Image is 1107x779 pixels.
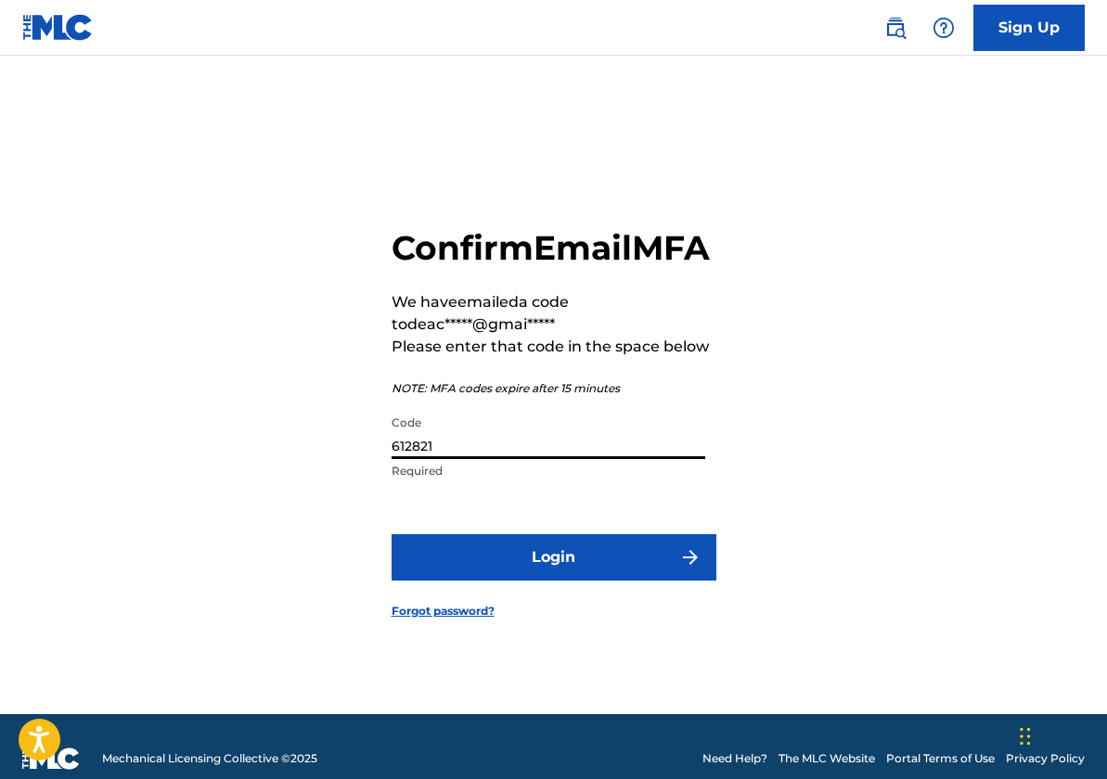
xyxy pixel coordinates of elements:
[884,17,907,39] img: search
[679,546,702,568] img: f7272a7cc735f4ea7f67.svg
[886,750,995,767] a: Portal Terms of Use
[877,9,914,46] a: Public Search
[392,463,705,479] p: Required
[1014,690,1107,779] iframe: Chat Widget
[925,9,962,46] div: Help
[392,534,716,581] button: Login
[1006,750,1085,767] a: Privacy Policy
[1020,709,1031,764] div: Drag
[702,750,767,767] a: Need Help?
[392,380,716,397] p: NOTE: MFA codes expire after 15 minutes
[392,336,716,358] p: Please enter that code in the space below
[779,750,875,767] a: The MLC Website
[933,17,955,39] img: help
[22,747,80,770] img: logo
[22,14,94,41] img: MLC Logo
[392,603,495,619] a: Forgot password?
[392,227,716,269] h2: Confirm Email MFA
[973,5,1085,51] a: Sign Up
[102,750,317,767] span: Mechanical Licensing Collective © 2025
